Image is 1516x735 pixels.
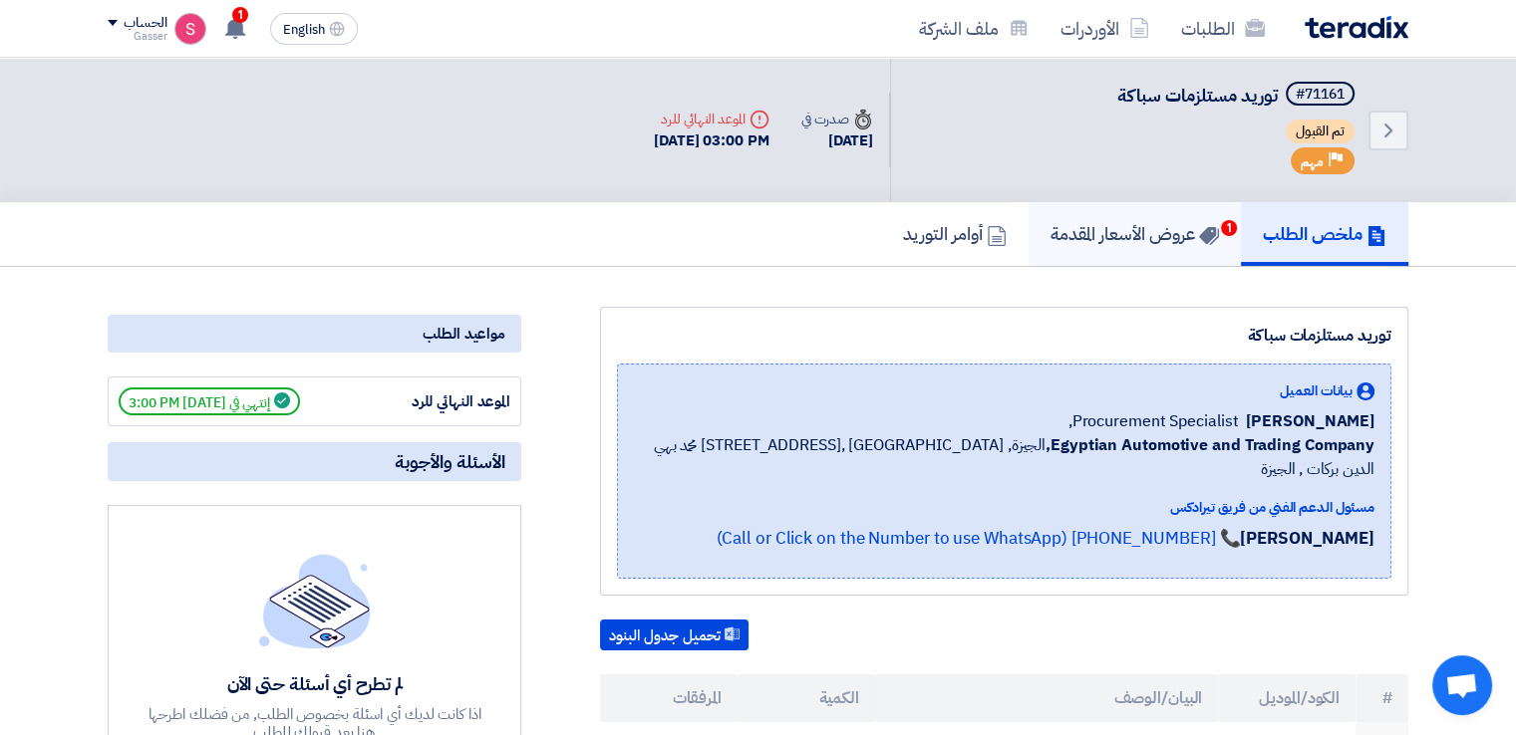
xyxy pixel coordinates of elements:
img: unnamed_1748516558010.png [174,13,206,45]
span: الجيزة, [GEOGRAPHIC_DATA] ,[STREET_ADDRESS] محمد بهي الدين بركات , الجيزة [634,433,1374,481]
span: الأسئلة والأجوبة [395,450,505,473]
div: #71161 [1296,88,1345,102]
span: بيانات العميل [1280,380,1353,401]
span: 1 [1221,220,1237,236]
h5: عروض الأسعار المقدمة [1051,222,1219,245]
div: Gasser [108,31,166,42]
span: Procurement Specialist, [1068,409,1239,433]
th: الكود/الموديل [1218,674,1356,722]
div: توريد مستلزمات سباكة [617,324,1391,348]
a: ملخص الطلب [1241,202,1408,266]
div: [DATE] [801,129,873,152]
a: Open chat [1432,655,1492,715]
div: صدرت في [801,109,873,129]
th: # [1356,674,1408,722]
span: توريد مستلزمات سباكة [1117,82,1278,109]
div: الحساب [124,15,166,32]
a: 📞 [PHONE_NUMBER] (Call or Click on the Number to use WhatsApp) [716,526,1240,551]
th: البيان/الوصف [875,674,1219,722]
a: ملف الشركة [903,5,1045,52]
div: مواعيد الطلب [108,315,521,353]
span: إنتهي في [DATE] 3:00 PM [119,387,300,415]
h5: ملخص الطلب [1263,222,1386,245]
span: 1 [232,7,248,23]
div: مسئول الدعم الفني من فريق تيرادكس [634,497,1374,518]
th: الكمية [738,674,875,722]
span: تم القبول [1286,120,1355,143]
div: الموعد النهائي للرد [361,390,510,413]
a: أوامر التوريد [881,202,1029,266]
button: تحميل جدول البنود [600,619,749,651]
b: Egyptian Automotive and Trading Company, [1046,433,1374,457]
h5: أوامر التوريد [903,222,1007,245]
div: الموعد النهائي للرد [654,109,769,129]
span: مهم [1301,152,1324,171]
strong: [PERSON_NAME] [1240,526,1374,551]
a: الأوردرات [1045,5,1165,52]
a: الطلبات [1165,5,1281,52]
img: Teradix logo [1305,16,1408,39]
h5: توريد مستلزمات سباكة [1117,82,1359,110]
span: [PERSON_NAME] [1246,409,1374,433]
div: لم تطرح أي أسئلة حتى الآن [146,672,484,695]
button: English [270,13,358,45]
div: [DATE] 03:00 PM [654,129,769,152]
a: عروض الأسعار المقدمة1 [1029,202,1241,266]
span: English [283,23,325,37]
th: المرفقات [600,674,738,722]
img: empty_state_list.svg [259,554,371,647]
